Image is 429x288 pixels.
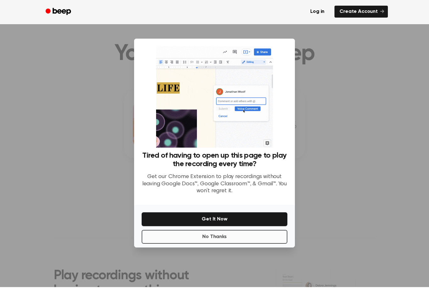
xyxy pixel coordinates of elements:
button: No Thanks [142,231,287,245]
button: Get It Now [142,213,287,227]
p: Get our Chrome Extension to play recordings without leaving Google Docs™, Google Classroom™, & Gm... [142,174,287,196]
a: Log in [304,5,331,20]
h3: Tired of having to open up this page to play the recording every time? [142,152,287,169]
img: Beep extension in action [156,47,273,149]
a: Create Account [334,7,388,19]
a: Beep [41,7,77,19]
